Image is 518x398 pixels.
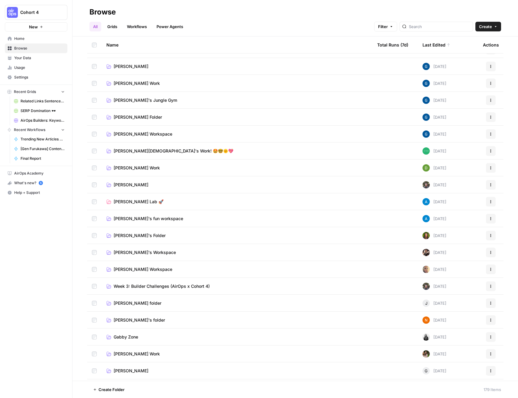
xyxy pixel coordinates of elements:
span: [PERSON_NAME] Folder [114,114,162,120]
img: qd2a6s3w5hfdcqb82ik0wk3no9aw [422,130,430,138]
a: Gabby Zone [106,334,367,340]
button: What's new? 5 [5,178,67,188]
div: [DATE] [422,215,446,222]
a: Week 3: Builder Challenges (AirOps x Cohort 4) [106,283,367,289]
img: maow1e9ocotky9esmvpk8ol9rk58 [422,181,430,188]
button: Recent Workflows [5,125,67,134]
button: Create Folder [89,385,128,394]
a: [PERSON_NAME]'s fun workspace [106,216,367,222]
div: [DATE] [422,300,446,307]
a: Home [5,34,67,43]
a: [PERSON_NAME]'s Jungle Gym [106,97,367,103]
span: [PERSON_NAME]'s Folder [114,233,166,239]
img: qd2a6s3w5hfdcqb82ik0wk3no9aw [422,63,430,70]
img: wwg0kvabo36enf59sssm51gfoc5r [422,147,430,155]
a: Grids [104,22,121,31]
span: [PERSON_NAME] [114,368,148,374]
span: [PERSON_NAME]'s folder [114,317,165,323]
span: AirOps Builders: Keyword -> Content Brief -> Article [21,118,65,123]
img: Cohort 4 Logo [7,7,18,18]
div: [DATE] [422,97,446,104]
span: [PERSON_NAME] Work [114,165,160,171]
div: [DATE] [422,114,446,121]
img: o3cqybgnmipr355j8nz4zpq1mc6x [422,215,430,222]
a: [PERSON_NAME] Lab 🚀​ [106,199,367,205]
span: Browse [14,46,65,51]
span: Home [14,36,65,41]
div: [DATE] [422,367,446,374]
div: [DATE] [422,198,446,205]
span: [PERSON_NAME] Work [114,351,160,357]
a: Power Agents [153,22,187,31]
img: qd2a6s3w5hfdcqb82ik0wk3no9aw [422,114,430,121]
span: [PERSON_NAME]'s Jungle Gym [114,97,177,103]
img: wj8zyocah86fhe4dxuz1rx8ydq7k [422,350,430,358]
button: Workspace: Cohort 4 [5,5,67,20]
a: [PERSON_NAME] Workspace [106,266,367,272]
button: Create [475,22,501,31]
div: Actions [483,37,499,53]
img: 5os6fqfoz3fj3famzncg4cvo6d4f [422,232,430,239]
div: Name [106,37,367,53]
span: Final Report [21,156,65,161]
span: Settings [14,75,65,80]
div: [DATE] [422,130,446,138]
div: Total Runs (7d) [377,37,408,53]
span: Create Folder [99,387,125,393]
span: SERP Domination 🕶️ [21,108,65,114]
span: Filter [378,24,388,30]
span: Week 3: Builder Challenges (AirOps x Cohort 4) [114,283,210,289]
img: rpnue5gqhgwwz5ulzsshxcaclga5 [422,266,430,273]
div: [DATE] [422,147,446,155]
div: [DATE] [422,350,446,358]
a: [PERSON_NAME]'s Folder [106,233,367,239]
div: What's new? [5,178,67,188]
a: Your Data [5,53,67,63]
div: [DATE] [422,283,446,290]
button: Recent Grids [5,87,67,96]
a: Workflows [123,22,151,31]
a: [PERSON_NAME] Work [106,80,367,86]
img: xy7yhiswqrx12q3pdq9zj20pmca8 [422,249,430,256]
a: [PERSON_NAME]'s Workspace [106,249,367,255]
a: Settings [5,72,67,82]
a: Related Links Sentence Creation Flow [11,96,67,106]
img: knmefa8n1gn4ubp7wm6dsgpq4v8p [422,164,430,172]
img: qd2a6s3w5hfdcqb82ik0wk3no9aw [422,97,430,104]
span: Gabby Zone [114,334,138,340]
span: AirOps Academy [14,171,65,176]
span: J [425,300,427,306]
div: [DATE] [422,181,446,188]
span: Your Data [14,55,65,61]
span: [PERSON_NAME][DEMOGRAPHIC_DATA]'s Work! 🤩🤓🌞💖 [114,148,233,154]
a: Final Report [11,154,67,163]
span: [PERSON_NAME] [114,182,148,188]
a: AirOps Academy [5,169,67,178]
div: [DATE] [422,164,446,172]
a: [Gen Furukawa] Content Creation Power Agent Workflow [11,144,67,154]
span: [PERSON_NAME] Workspace [114,266,172,272]
a: [PERSON_NAME] [106,182,367,188]
span: Recent Grids [14,89,36,95]
div: [DATE] [422,80,446,87]
a: SERP Domination 🕶️ [11,106,67,116]
span: [PERSON_NAME] Lab 🚀​ [114,199,163,205]
a: [PERSON_NAME] Work [106,165,367,171]
div: [DATE] [422,249,446,256]
a: All [89,22,101,31]
span: Trending New Articles Sentence [21,136,65,142]
span: Recent Workflows [14,127,45,133]
div: Browse [89,7,116,17]
img: maow1e9ocotky9esmvpk8ol9rk58 [422,283,430,290]
img: c37vr20y5fudypip844bb0rvyfb7 [422,316,430,324]
span: [PERSON_NAME] Workspace [114,131,172,137]
img: m70zlhe6w7gfn64z17m5qeta87tg [422,333,430,341]
span: Usage [14,65,65,70]
a: [PERSON_NAME] Work [106,351,367,357]
span: Help + Support [14,190,65,195]
span: [PERSON_NAME]'s Workspace [114,249,176,255]
span: G [425,368,428,374]
a: [PERSON_NAME] [106,368,367,374]
span: Create [479,24,492,30]
div: [DATE] [422,266,446,273]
